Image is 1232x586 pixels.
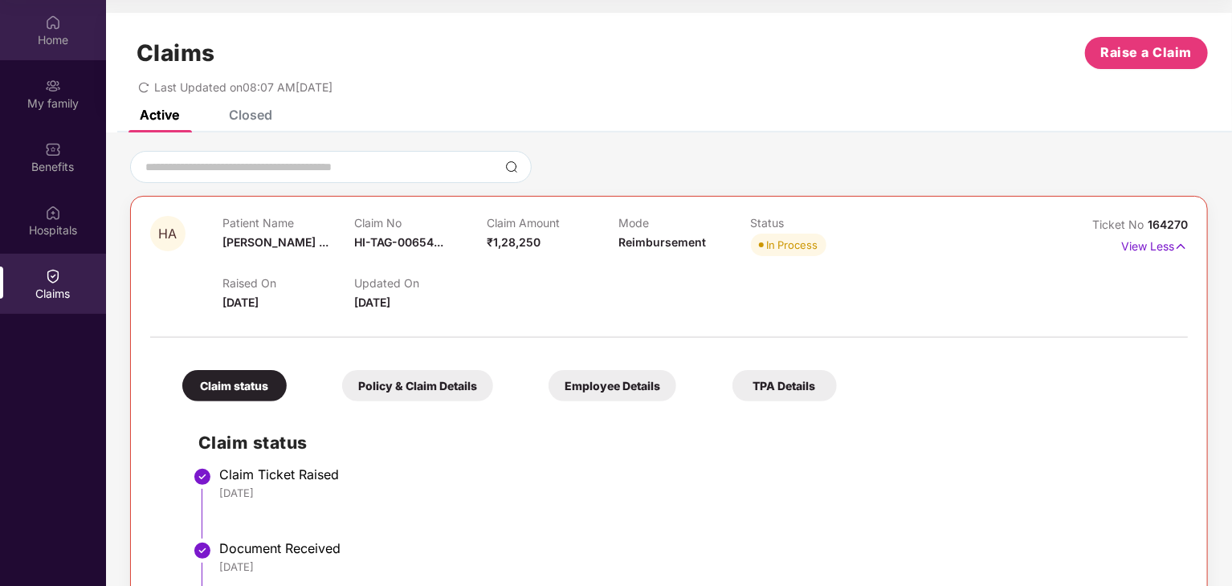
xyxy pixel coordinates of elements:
p: Updated On [354,276,486,290]
h1: Claims [137,39,215,67]
span: redo [138,80,149,94]
span: [DATE] [354,295,390,309]
img: svg+xml;base64,PHN2ZyBpZD0iU3RlcC1Eb25lLTMyeDMyIiB4bWxucz0iaHR0cDovL3d3dy53My5vcmcvMjAwMC9zdmciIH... [193,541,212,560]
p: Mode [618,216,750,230]
span: ₹1,28,250 [487,235,541,249]
div: [DATE] [219,486,1172,500]
span: [DATE] [222,295,259,309]
h2: Claim status [198,429,1172,456]
p: Claim Amount [487,216,618,230]
img: svg+xml;base64,PHN2ZyBpZD0iQmVuZWZpdHMiIHhtbG5zPSJodHRwOi8vd3d3LnczLm9yZy8yMDAwL3N2ZyIgd2lkdGg9Ij... [45,141,61,157]
img: svg+xml;base64,PHN2ZyB4bWxucz0iaHR0cDovL3d3dy53My5vcmcvMjAwMC9zdmciIHdpZHRoPSIxNyIgaGVpZ2h0PSIxNy... [1174,238,1188,255]
div: Claim status [182,370,287,401]
p: Claim No [354,216,486,230]
p: Raised On [222,276,354,290]
img: svg+xml;base64,PHN2ZyB3aWR0aD0iMjAiIGhlaWdodD0iMjAiIHZpZXdCb3g9IjAgMCAyMCAyMCIgZmlsbD0ibm9uZSIgeG... [45,78,61,94]
span: Ticket No [1092,218,1148,231]
div: Active [140,107,179,123]
img: svg+xml;base64,PHN2ZyBpZD0iSG9tZSIgeG1sbnM9Imh0dHA6Ly93d3cudzMub3JnLzIwMDAvc3ZnIiB3aWR0aD0iMjAiIG... [45,14,61,31]
span: Last Updated on 08:07 AM[DATE] [154,80,332,94]
div: [DATE] [219,560,1172,574]
p: Patient Name [222,216,354,230]
div: Claim Ticket Raised [219,466,1172,482]
span: Reimbursement [618,235,706,249]
button: Raise a Claim [1085,37,1208,69]
div: TPA Details [732,370,837,401]
span: HA [159,227,177,241]
span: 164270 [1148,218,1188,231]
span: HI-TAG-00654... [354,235,443,249]
img: svg+xml;base64,PHN2ZyBpZD0iSG9zcGl0YWxzIiB4bWxucz0iaHR0cDovL3d3dy53My5vcmcvMjAwMC9zdmciIHdpZHRoPS... [45,205,61,221]
div: Document Received [219,540,1172,556]
img: svg+xml;base64,PHN2ZyBpZD0iQ2xhaW0iIHhtbG5zPSJodHRwOi8vd3d3LnczLm9yZy8yMDAwL3N2ZyIgd2lkdGg9IjIwIi... [45,268,61,284]
div: Closed [229,107,272,123]
p: Status [751,216,883,230]
div: Policy & Claim Details [342,370,493,401]
div: Employee Details [549,370,676,401]
img: svg+xml;base64,PHN2ZyBpZD0iU2VhcmNoLTMyeDMyIiB4bWxucz0iaHR0cDovL3d3dy53My5vcmcvMjAwMC9zdmciIHdpZH... [505,161,518,173]
span: [PERSON_NAME] ... [222,235,328,249]
div: In Process [767,237,818,253]
img: svg+xml;base64,PHN2ZyBpZD0iU3RlcC1Eb25lLTMyeDMyIiB4bWxucz0iaHR0cDovL3d3dy53My5vcmcvMjAwMC9zdmciIH... [193,467,212,486]
p: View Less [1121,234,1188,255]
span: Raise a Claim [1101,43,1193,63]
